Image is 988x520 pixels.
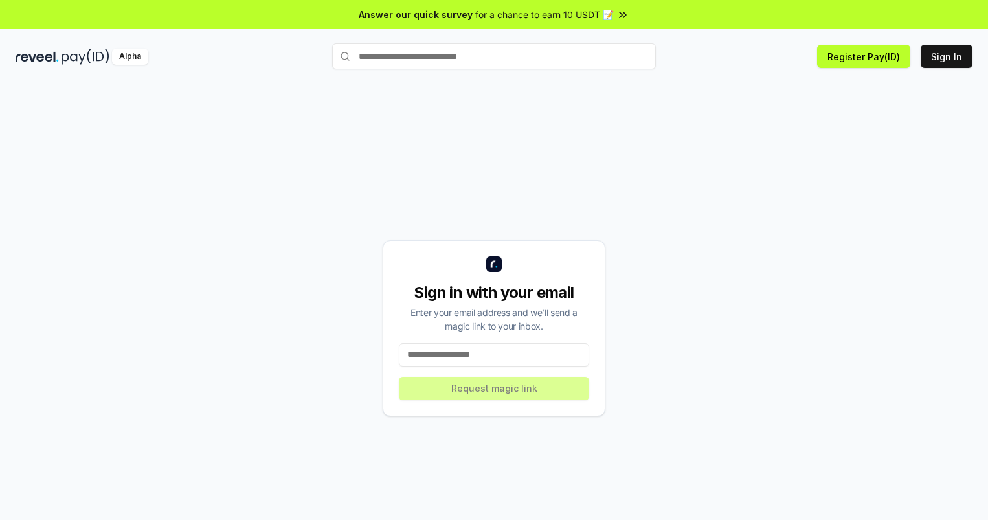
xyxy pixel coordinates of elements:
span: Answer our quick survey [359,8,473,21]
div: Sign in with your email [399,282,589,303]
button: Register Pay(ID) [817,45,910,68]
img: reveel_dark [16,49,59,65]
button: Sign In [921,45,972,68]
div: Alpha [112,49,148,65]
span: for a chance to earn 10 USDT 📝 [475,8,614,21]
img: logo_small [486,256,502,272]
img: pay_id [62,49,109,65]
div: Enter your email address and we’ll send a magic link to your inbox. [399,306,589,333]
